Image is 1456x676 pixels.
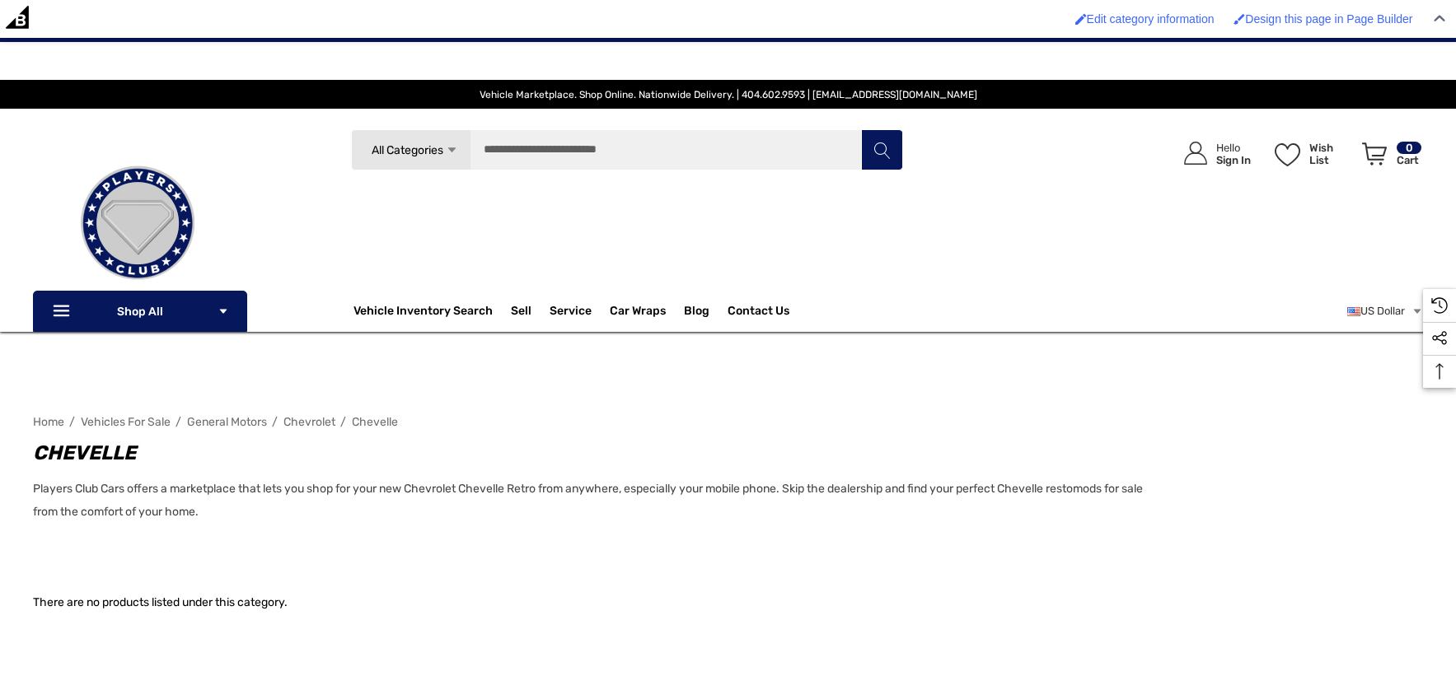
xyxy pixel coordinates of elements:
p: Wish List [1309,142,1353,166]
svg: Icon Arrow Down [446,144,458,156]
a: Wish List Wish List [1267,125,1355,182]
img: Close Admin Bar [1434,15,1445,22]
img: Enabled brush for page builder edit. [1234,13,1245,25]
nav: Breadcrumb [33,408,1423,436]
span: Vehicle Marketplace. Shop Online. Nationwide Delivery. | 404.602.9593 | [EMAIL_ADDRESS][DOMAIN_NAME] [480,89,977,100]
svg: Icon Line [51,302,76,321]
p: Hello [1216,142,1251,154]
a: Enabled brush for category edit Edit category information [1067,4,1223,34]
span: All Categories [371,143,442,157]
a: Blog [684,304,709,322]
svg: Icon Arrow Down [218,305,229,317]
svg: Recently Viewed [1431,297,1448,314]
svg: Wish List [1275,143,1300,166]
svg: Review Your Cart [1362,142,1387,166]
a: Sign in [1165,125,1259,182]
span: Design this page in Page Builder [1245,12,1412,26]
a: Enabled brush for page builder edit. Design this page in Page Builder [1225,4,1421,34]
button: Search [861,129,902,170]
p: Cart [1397,154,1421,166]
span: Car Wraps [610,304,666,322]
a: Car Wraps [610,295,684,328]
a: Vehicle Inventory Search [353,304,493,322]
a: Cart with 0 items [1355,125,1423,189]
a: General Motors [187,415,267,429]
p: There are no products listed under this category. [33,592,1423,613]
img: Enabled brush for category edit [1075,13,1087,25]
svg: Social Media [1431,330,1448,347]
span: Edit category information [1087,12,1215,26]
a: Chevrolet [283,415,335,429]
a: Home [33,415,64,429]
a: Contact Us [728,304,789,322]
p: Shop All [33,291,247,332]
a: Service [550,304,592,322]
img: Players Club | Cars For Sale [55,141,220,305]
a: USD [1347,295,1423,328]
a: All Categories Icon Arrow Down Icon Arrow Up [351,129,471,170]
svg: Icon User Account [1184,142,1207,165]
a: Vehicles For Sale [81,415,171,429]
p: Sign In [1216,154,1251,166]
svg: Top [1423,363,1456,380]
a: Sell [511,295,550,328]
p: 0 [1397,142,1421,154]
span: Sell [511,304,531,322]
h1: Chevelle [33,438,1151,468]
a: Chevelle [352,415,398,429]
p: Players Club Cars offers a marketplace that lets you shop for your new Chevrolet Chevelle Retro f... [33,478,1151,524]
